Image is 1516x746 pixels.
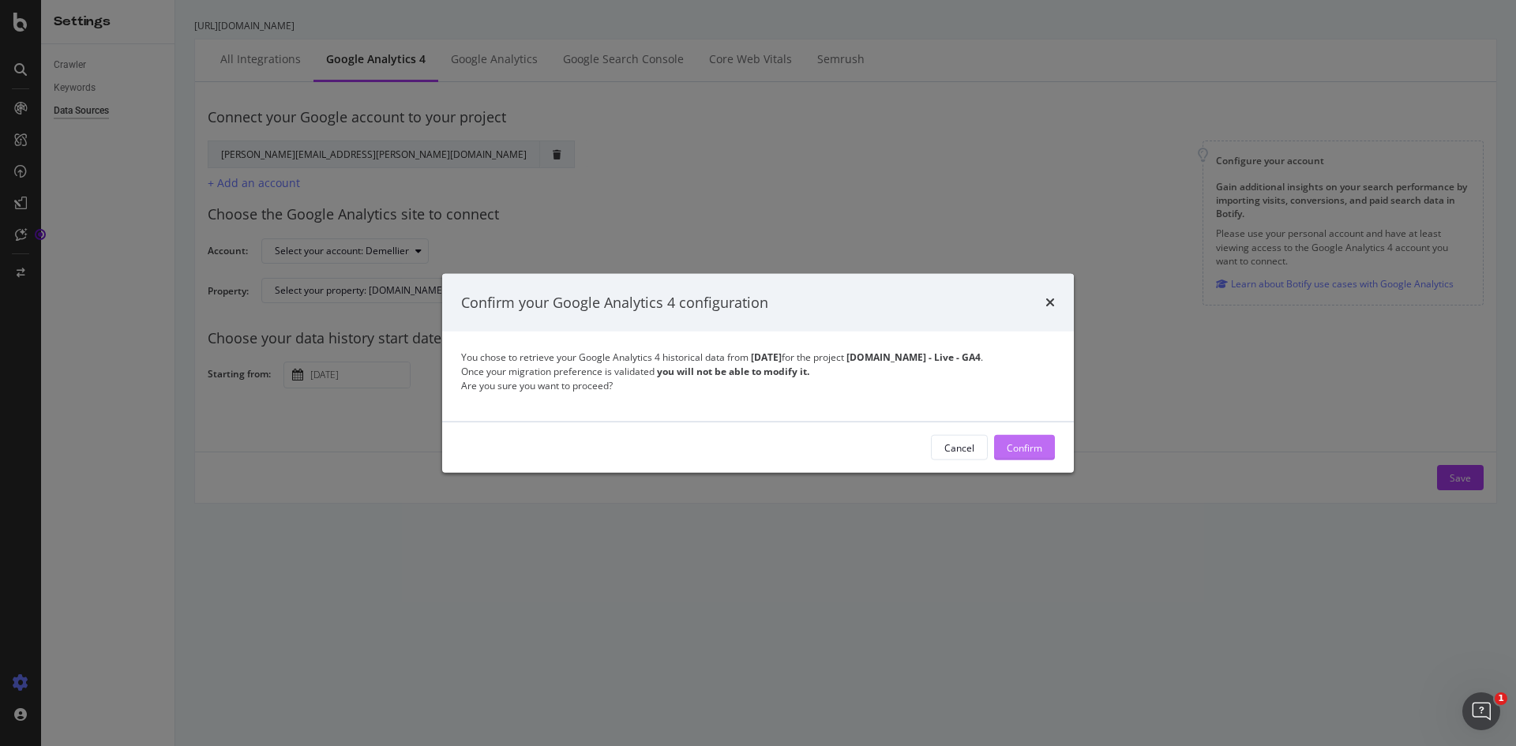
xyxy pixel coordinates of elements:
[749,351,782,364] strong: [DATE]
[1045,292,1055,313] div: times
[657,365,809,378] strong: you will not be able to modify it.
[442,273,1074,473] div: modal
[944,440,974,454] div: Cancel
[1462,692,1500,730] iframe: Intercom live chat
[931,435,988,460] button: Cancel
[846,351,981,364] strong: [DOMAIN_NAME] - Live - GA4
[461,351,1055,393] div: You chose to retrieve your Google Analytics 4 historical data from for the project . Once your mi...
[994,435,1055,460] button: Confirm
[1007,440,1042,454] div: Confirm
[461,292,768,313] div: Confirm your Google Analytics 4 configuration
[1495,692,1507,705] span: 1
